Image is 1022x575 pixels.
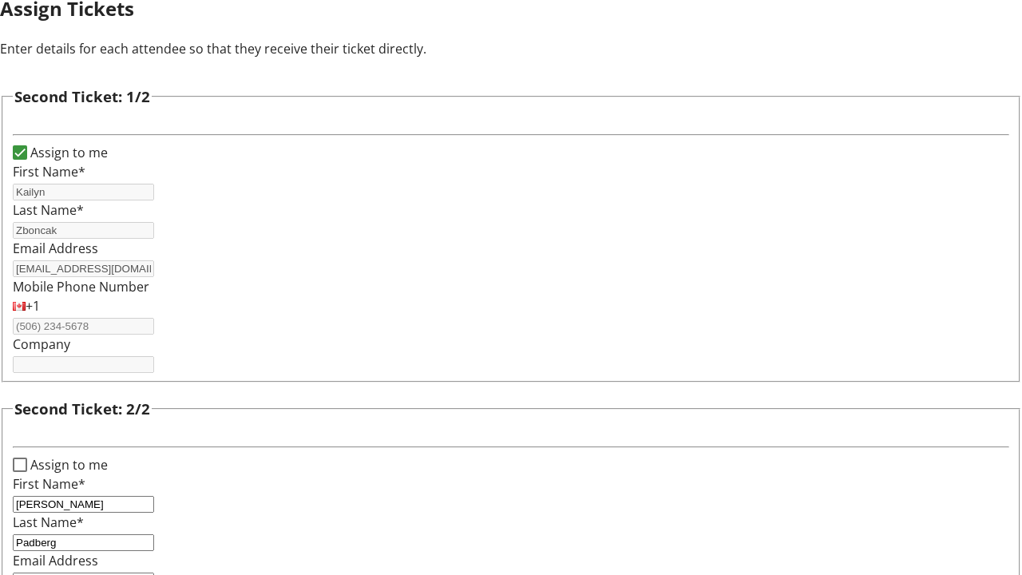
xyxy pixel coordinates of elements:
h3: Second Ticket: 1/2 [14,85,150,108]
input: (506) 234-5678 [13,318,154,335]
label: Company [13,335,70,353]
label: Assign to me [27,455,108,474]
label: Email Address [13,240,98,257]
label: Mobile Phone Number [13,278,149,295]
label: Last Name* [13,201,84,219]
label: First Name* [13,163,85,180]
label: Assign to me [27,143,108,162]
label: Email Address [13,552,98,569]
label: First Name* [13,475,85,493]
label: Last Name* [13,514,84,531]
h3: Second Ticket: 2/2 [14,398,150,420]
